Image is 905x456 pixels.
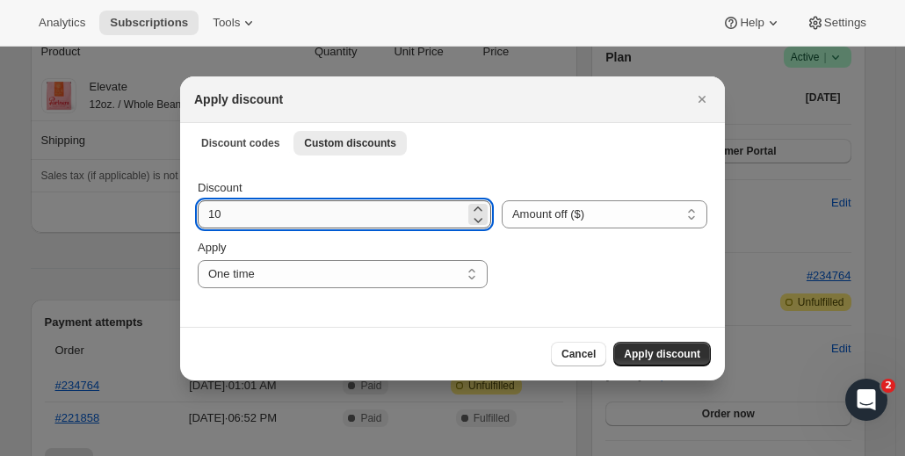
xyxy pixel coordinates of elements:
[796,11,877,35] button: Settings
[202,11,268,35] button: Tools
[881,379,895,393] span: 2
[213,16,240,30] span: Tools
[198,181,243,194] span: Discount
[712,11,792,35] button: Help
[201,136,279,150] span: Discount codes
[824,16,866,30] span: Settings
[561,347,596,361] span: Cancel
[198,241,227,254] span: Apply
[613,342,711,366] button: Apply discount
[194,90,283,108] h2: Apply discount
[28,11,96,35] button: Analytics
[304,136,396,150] span: Custom discounts
[39,16,85,30] span: Analytics
[740,16,764,30] span: Help
[110,16,188,30] span: Subscriptions
[551,342,606,366] button: Cancel
[191,131,290,156] button: Discount codes
[690,87,714,112] button: Close
[99,11,199,35] button: Subscriptions
[624,347,700,361] span: Apply discount
[180,162,725,327] div: Custom discounts
[293,131,407,156] button: Custom discounts
[845,379,887,421] iframe: Intercom live chat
